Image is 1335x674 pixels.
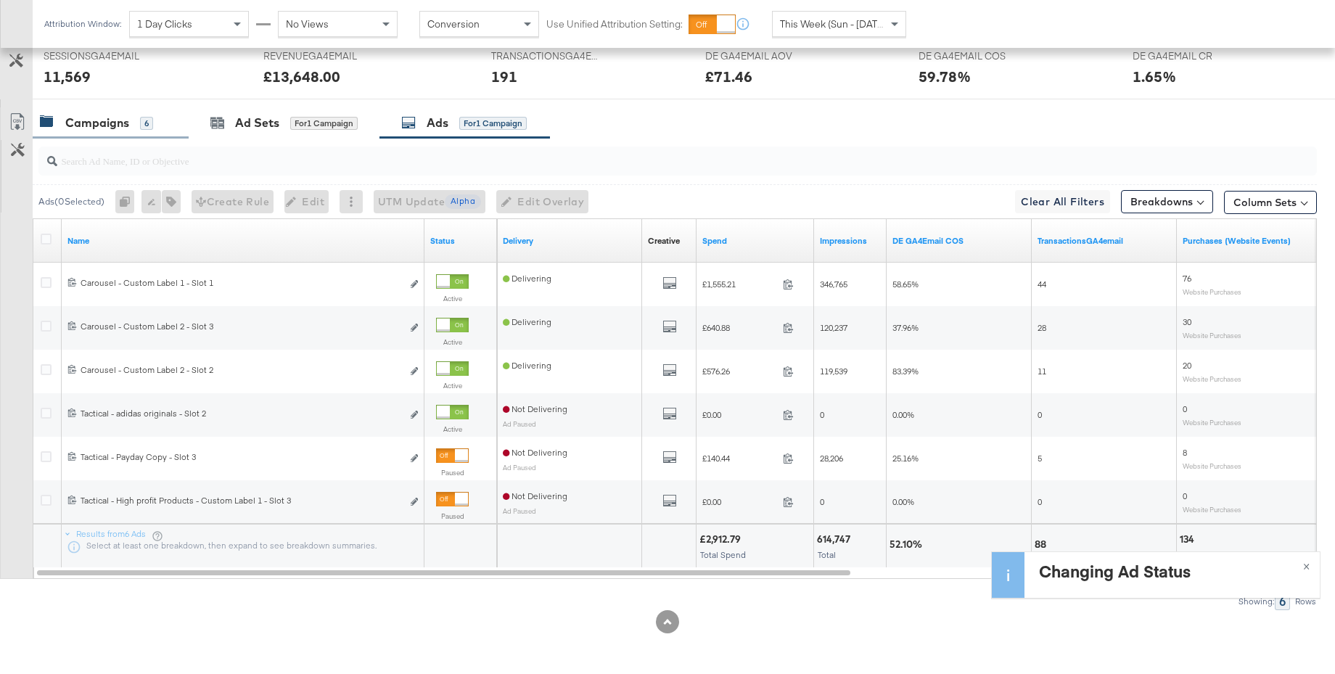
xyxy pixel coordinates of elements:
div: 0 [115,190,141,213]
sub: Website Purchases [1183,418,1241,427]
span: 58.65% [892,279,919,289]
div: 134 [1180,533,1199,546]
span: 1 Day Clicks [137,17,192,30]
div: 52.10% [890,538,927,551]
span: DE GA4EMAIL AOV [705,49,814,63]
div: Ad Sets [235,115,279,131]
div: Creative [648,235,680,247]
span: 30 [1183,316,1191,327]
label: Active [436,294,469,303]
button: Clear All Filters [1015,190,1110,213]
label: Paused [436,511,469,521]
sub: Ad Paused [503,506,536,515]
sub: Ad Paused [503,463,536,472]
span: 28,206 [820,453,843,464]
span: 0 [1183,403,1187,414]
div: 614,747 [817,533,855,546]
div: 1.65% [1133,66,1176,87]
a: Transactions - The total number of transactions [1038,235,1171,247]
sub: Ad Paused [503,419,536,428]
span: 0 [1038,496,1042,507]
span: 346,765 [820,279,847,289]
span: Not Delivering [503,490,567,501]
span: DE GA4EMAIL CR [1133,49,1241,63]
sub: Website Purchases [1183,331,1241,340]
span: £640.88 [702,322,777,333]
span: × [1303,556,1310,573]
div: £13,648.00 [263,66,340,87]
div: Changing Ad Status [1039,559,1302,583]
span: REVENUEGA4EMAIL [263,49,372,63]
span: 5 [1038,453,1042,464]
span: 120,237 [820,322,847,333]
div: Tactical - Payday Copy - Slot 3 [81,451,402,463]
span: 0 [820,496,824,507]
span: No Views [286,17,329,30]
span: 83.39% [892,366,919,377]
div: Tactical - adidas originals - Slot 2 [81,408,402,419]
span: Not Delivering [503,403,567,414]
span: SESSIONSGA4EMAIL [44,49,152,63]
a: Shows the creative associated with your ad. [648,235,680,247]
span: DE GA4EMAIL COS [919,49,1027,63]
span: 0 [1038,409,1042,420]
a: The number of times a purchase was made tracked by your Custom Audience pixel on your website aft... [1183,235,1316,247]
span: 8 [1183,447,1187,458]
span: Delivering [503,360,551,371]
a: Reflects the ability of your Ad to achieve delivery. [503,235,636,247]
div: 191 [491,66,517,87]
span: 119,539 [820,366,847,377]
span: 44 [1038,279,1046,289]
div: Ads ( 0 Selected) [38,195,104,208]
label: Use Unified Attribution Setting: [546,17,683,31]
sub: Website Purchases [1183,461,1241,470]
span: 0 [1183,490,1187,501]
div: Ads [427,115,448,131]
span: 0 [820,409,824,420]
div: Carousel - Custom Label 2 - Slot 2 [81,364,402,376]
span: TRANSACTIONSGA4EMAIL [491,49,600,63]
div: for 1 Campaign [459,117,527,130]
div: Carousel - Custom Label 1 - Slot 1 [81,277,402,289]
span: 28 [1038,322,1046,333]
sub: Website Purchases [1183,287,1241,296]
button: × [1293,552,1320,578]
span: £576.26 [702,366,777,377]
span: 0.00% [892,409,914,420]
a: Ad Name. [67,235,419,247]
span: This Week (Sun - [DATE]) [780,17,889,30]
span: Conversion [427,17,480,30]
span: Total [818,549,836,560]
label: Active [436,381,469,390]
span: Total Spend [700,549,746,560]
div: £71.46 [705,66,752,87]
span: Clear All Filters [1021,193,1104,211]
div: Campaigns [65,115,129,131]
a: Shows the current state of your Ad. [430,235,491,247]
span: 20 [1183,360,1191,371]
span: Not Delivering [503,447,567,458]
div: for 1 Campaign [290,117,358,130]
sub: Website Purchases [1183,505,1241,514]
div: Tactical - High profit Products - Custom Label 1 - Slot 3 [81,495,402,506]
button: Breakdowns [1121,190,1213,213]
button: Column Sets [1224,191,1317,214]
a: The total amount spent to date. [702,235,808,247]
span: 25.16% [892,453,919,464]
sub: Website Purchases [1183,374,1241,383]
label: Paused [436,468,469,477]
span: £0.00 [702,409,777,420]
span: £0.00 [702,496,777,507]
div: 59.78% [919,66,971,87]
span: 11 [1038,366,1046,377]
div: Carousel - Custom Label 2 - Slot 3 [81,321,402,332]
div: Attribution Window: [44,19,122,29]
span: £1,555.21 [702,279,777,289]
span: Delivering [503,273,551,284]
span: Total [1180,549,1199,560]
label: Active [436,337,469,347]
span: 37.96% [892,322,919,333]
span: Delivering [503,316,551,327]
div: 6 [140,117,153,130]
span: £140.44 [702,453,777,464]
